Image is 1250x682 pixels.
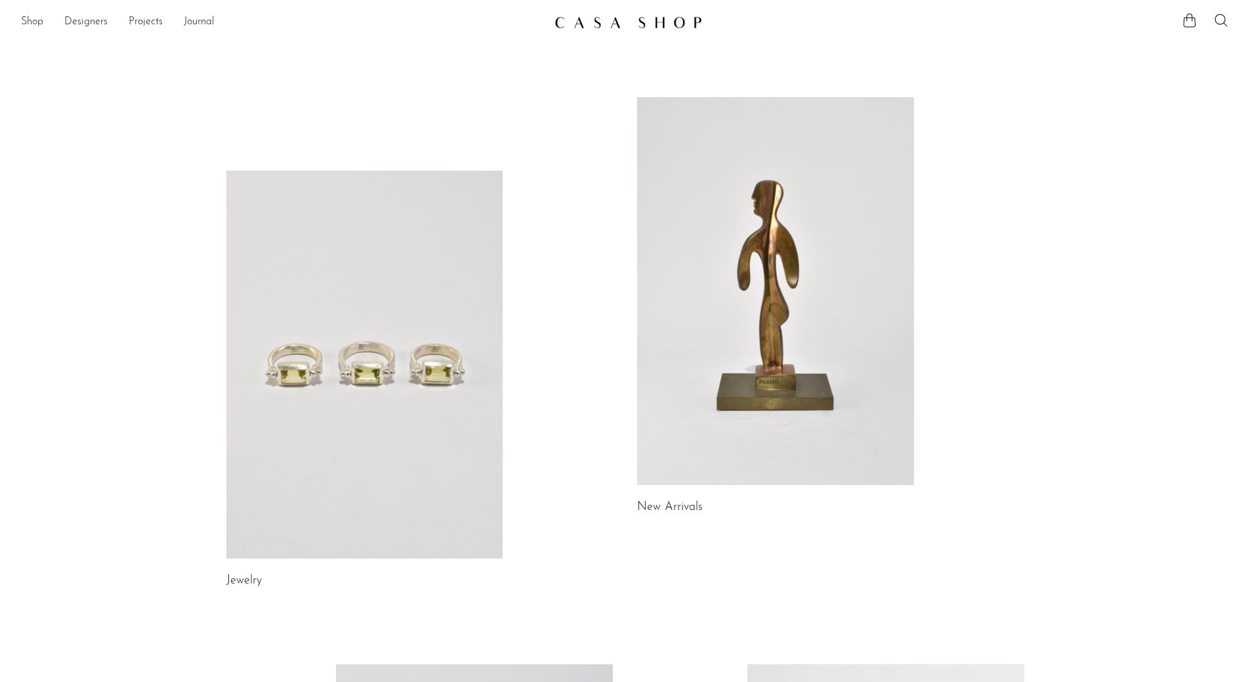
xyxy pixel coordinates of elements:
[226,575,262,587] a: Jewelry
[64,14,108,31] a: Designers
[21,11,544,33] nav: Desktop navigation
[637,501,703,513] a: New Arrivals
[129,14,163,31] a: Projects
[184,14,215,31] a: Journal
[21,14,43,31] a: Shop
[21,11,544,33] ul: NEW HEADER MENU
